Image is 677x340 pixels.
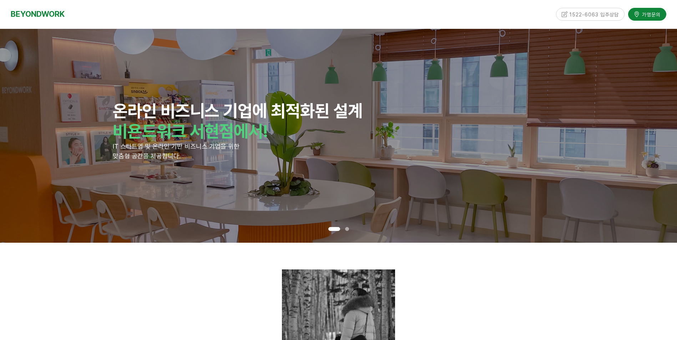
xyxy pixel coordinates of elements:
[113,143,239,150] span: IT 스타트업 및 온라인 기반 비즈니스 기업을 위한
[113,101,363,121] strong: 온라인 비즈니스 기업에 최적화된 설계
[113,152,181,160] span: 맞춤형 공간을 제공합니다.
[628,7,666,20] a: 가맹문의
[640,10,661,17] span: 가맹문의
[113,121,268,141] strong: 비욘드워크 서현점에서!
[11,7,65,21] a: BEYONDWORK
